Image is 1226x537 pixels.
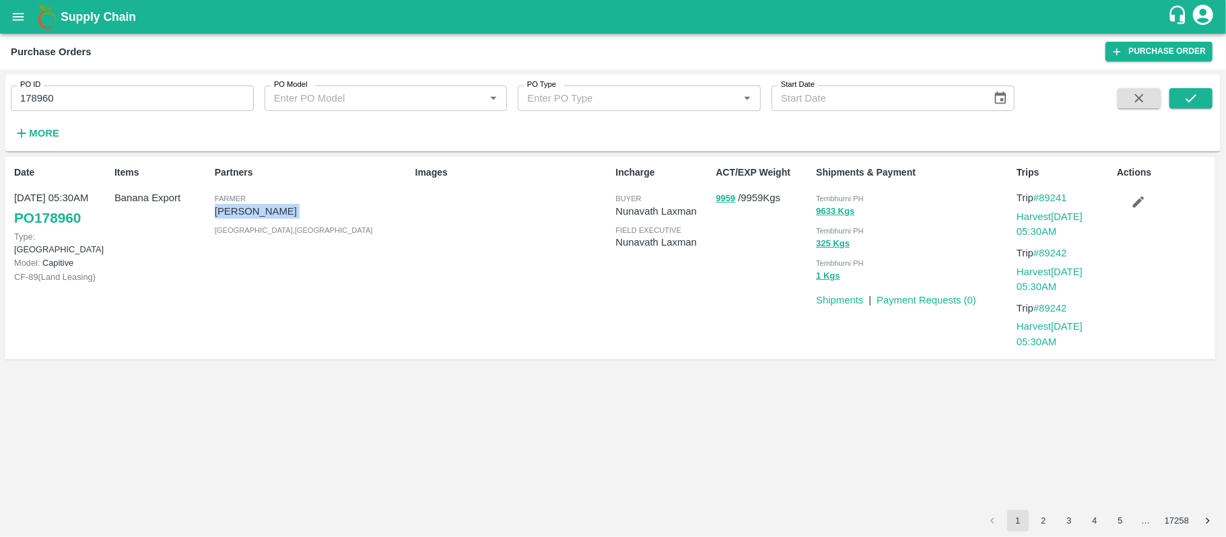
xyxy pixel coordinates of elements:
[1058,510,1080,532] button: Go to page 3
[816,194,864,203] span: Tembhurni PH
[615,194,641,203] span: buyer
[1017,266,1083,292] a: Harvest[DATE] 05:30AM
[816,166,1011,180] p: Shipments & Payment
[14,256,109,269] p: Capitive
[11,122,63,145] button: More
[615,235,710,250] p: Nunavath Laxman
[522,89,717,107] input: Enter PO Type
[615,204,710,219] p: Nunavath Laxman
[1033,303,1067,314] a: #89242
[863,287,871,308] div: |
[274,79,308,90] label: PO Model
[1167,5,1191,29] div: customer-support
[816,268,840,284] button: 1 Kgs
[1105,42,1213,61] a: Purchase Order
[34,3,61,30] img: logo
[615,166,710,180] p: Incharge
[14,258,40,268] span: Model:
[14,231,35,242] span: Type:
[816,227,864,235] span: Tembhurni PH
[1135,515,1157,528] div: …
[1017,301,1112,316] p: Trip
[485,89,502,107] button: Open
[1017,246,1112,260] p: Trip
[739,89,756,107] button: Open
[816,236,850,252] button: 325 Kgs
[1017,211,1083,237] a: Harvest[DATE] 05:30AM
[1007,510,1029,532] button: page 1
[716,191,735,207] button: 9959
[11,43,92,61] div: Purchase Orders
[14,206,81,230] a: PO178960
[14,230,109,256] p: [GEOGRAPHIC_DATA]
[527,79,556,90] label: PO Type
[1110,510,1131,532] button: Go to page 5
[1033,248,1067,258] a: #89242
[61,10,136,24] b: Supply Chain
[3,1,34,32] button: open drawer
[772,85,982,111] input: Start Date
[215,166,410,180] p: Partners
[215,204,410,219] p: [PERSON_NAME]
[1033,510,1054,532] button: Go to page 2
[61,7,1167,26] a: Supply Chain
[1117,166,1212,180] p: Actions
[14,272,96,282] a: CF-89(Land Leasing)
[816,295,863,306] a: Shipments
[988,85,1013,111] button: Choose date
[14,166,109,180] p: Date
[716,190,811,206] p: / 9959 Kgs
[114,190,209,205] p: Banana Export
[14,272,96,282] span: CF- 89 ( Land Leasing )
[215,226,373,234] span: [GEOGRAPHIC_DATA] , [GEOGRAPHIC_DATA]
[1191,3,1215,31] div: account of current user
[1084,510,1105,532] button: Go to page 4
[1197,510,1219,532] button: Go to next page
[415,166,611,180] p: Images
[14,190,109,205] p: [DATE] 05:30AM
[20,79,40,90] label: PO ID
[1033,192,1067,203] a: #89241
[1161,510,1193,532] button: Go to page 17258
[980,510,1221,532] nav: pagination navigation
[114,166,209,180] p: Items
[215,194,246,203] span: Farmer
[816,204,854,219] button: 9633 Kgs
[615,226,681,234] span: field executive
[269,89,464,107] input: Enter PO Model
[1017,190,1112,205] p: Trip
[1017,321,1083,347] a: Harvest[DATE] 05:30AM
[781,79,815,90] label: Start Date
[1017,166,1112,180] p: Trips
[29,128,59,139] strong: More
[716,166,811,180] p: ACT/EXP Weight
[877,295,976,306] a: Payment Requests (0)
[816,259,864,267] span: Tembhurni PH
[11,85,254,111] input: Enter PO ID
